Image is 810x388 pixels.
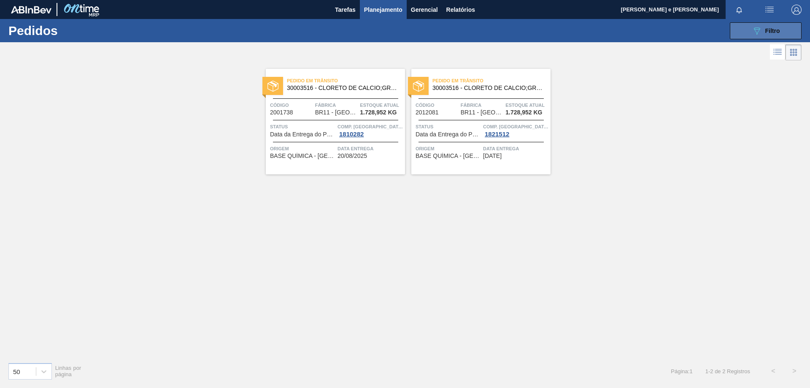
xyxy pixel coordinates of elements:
[786,44,802,60] div: Visão em Cards
[335,5,356,15] span: Tarefas
[416,153,481,159] span: BASE QUÍMICA - RIBEIRÃO PRETO (SP)
[432,85,544,91] span: 30003516 - CLORETO DE CALCIO;GRANULADO;75%
[461,101,504,109] span: Fábrica
[360,101,403,109] span: Estoque atual
[416,122,481,131] span: Status
[411,5,438,15] span: Gerencial
[770,44,786,60] div: Visão em Lista
[432,76,551,85] span: Pedido em Trânsito
[446,5,475,15] span: Relatórios
[483,153,502,159] span: 05/09/2025
[461,109,503,116] span: BR11 - São Luís
[705,368,750,374] span: 1 - 2 de 2 Registros
[483,122,548,138] a: Comp. [GEOGRAPHIC_DATA]1821512
[337,153,367,159] span: 20/08/2025
[483,131,511,138] div: 1821512
[730,22,802,39] button: Filtro
[483,122,548,131] span: Comp. Carga
[505,101,548,109] span: Estoque atual
[270,144,335,153] span: Origem
[765,27,780,34] span: Filtro
[315,101,358,109] span: Fábrica
[270,101,313,109] span: Código
[364,5,402,15] span: Planejamento
[416,101,459,109] span: Código
[791,5,802,15] img: Logout
[413,81,424,92] img: status
[8,26,135,35] h1: Pedidos
[11,6,51,14] img: TNhmsLtSVTkK8tSr43FrP2fwEKptu5GPRR3wAAAABJRU5ErkJggg==
[267,81,278,92] img: status
[13,368,20,375] div: 50
[270,109,293,116] span: 2001738
[259,69,405,174] a: statusPedido em Trânsito30003516 - CLORETO DE CALCIO;GRANULADO;75%Código2001738FábricaBR11 - [GEO...
[483,144,548,153] span: Data entrega
[505,109,542,116] span: 1.728,952 KG
[416,131,481,138] span: Data da Entrega do Pedido Antecipada
[405,69,551,174] a: statusPedido em Trânsito30003516 - CLORETO DE CALCIO;GRANULADO;75%Código2012081FábricaBR11 - [GEO...
[270,122,335,131] span: Status
[671,368,692,374] span: Página : 1
[337,122,403,131] span: Comp. Carga
[55,365,81,377] span: Linhas por página
[270,153,335,159] span: BASE QUÍMICA - RIBEIRÃO PRETO (SP)
[337,131,365,138] div: 1810282
[287,76,405,85] span: Pedido em Trânsito
[764,5,775,15] img: userActions
[337,144,403,153] span: Data entrega
[763,361,784,382] button: <
[270,131,335,138] span: Data da Entrega do Pedido Antecipada
[337,122,403,138] a: Comp. [GEOGRAPHIC_DATA]1810282
[726,4,753,16] button: Notificações
[315,109,357,116] span: BR11 - São Luís
[784,361,805,382] button: >
[360,109,397,116] span: 1.728,952 KG
[287,85,398,91] span: 30003516 - CLORETO DE CALCIO;GRANULADO;75%
[416,109,439,116] span: 2012081
[416,144,481,153] span: Origem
